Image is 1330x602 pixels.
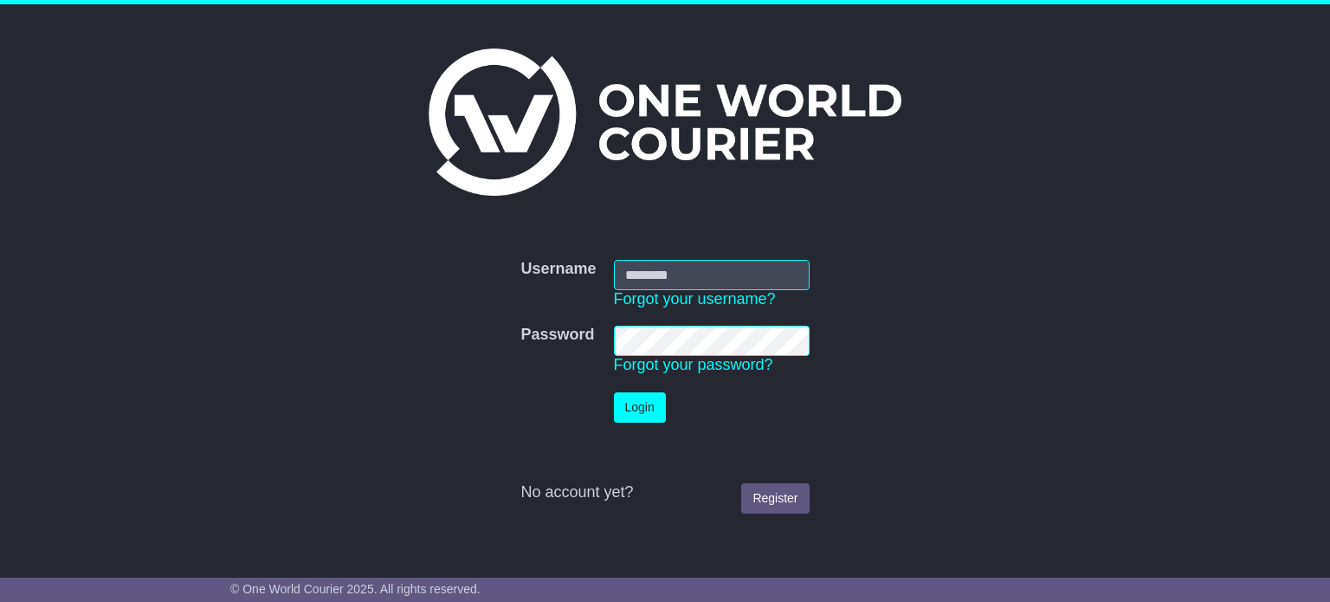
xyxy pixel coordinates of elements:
[614,392,666,423] button: Login
[614,356,773,373] a: Forgot your password?
[614,290,776,307] a: Forgot your username?
[741,483,809,514] a: Register
[429,49,901,196] img: One World
[520,483,809,502] div: No account yet?
[520,260,596,279] label: Username
[230,582,481,596] span: © One World Courier 2025. All rights reserved.
[520,326,594,345] label: Password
